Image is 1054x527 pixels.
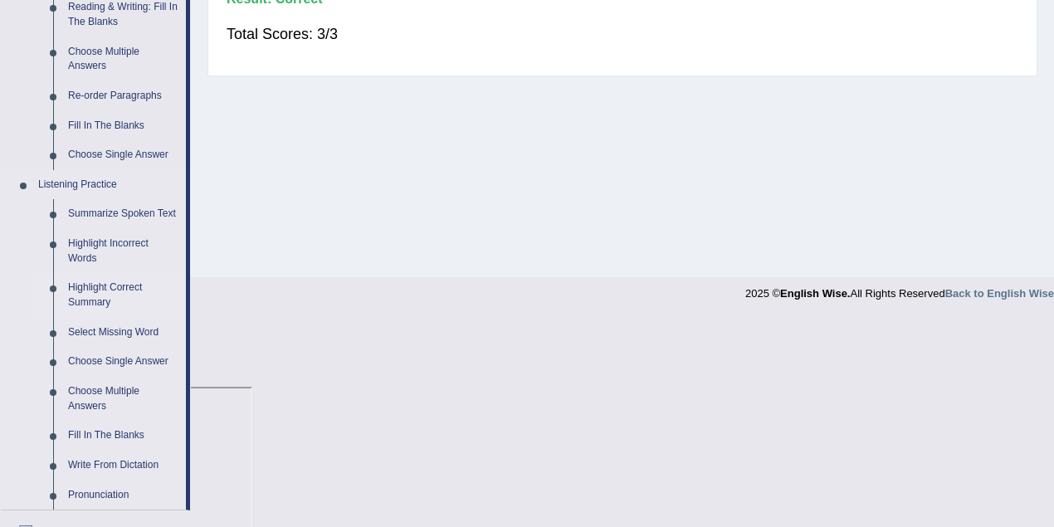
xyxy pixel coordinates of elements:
[61,273,186,317] a: Highlight Correct Summary
[61,37,186,81] a: Choose Multiple Answers
[61,199,186,229] a: Summarize Spoken Text
[61,111,186,141] a: Fill In The Blanks
[745,277,1054,301] div: 2025 © All Rights Reserved
[61,347,186,377] a: Choose Single Answer
[61,140,186,170] a: Choose Single Answer
[61,377,186,421] a: Choose Multiple Answers
[945,287,1054,300] a: Back to English Wise
[227,14,1018,54] div: Total Scores: 3/3
[31,170,186,200] a: Listening Practice
[61,481,186,510] a: Pronunciation
[61,451,186,481] a: Write From Dictation
[61,421,186,451] a: Fill In The Blanks
[61,229,186,273] a: Highlight Incorrect Words
[61,81,186,111] a: Re-order Paragraphs
[780,287,850,300] strong: English Wise.
[61,318,186,348] a: Select Missing Word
